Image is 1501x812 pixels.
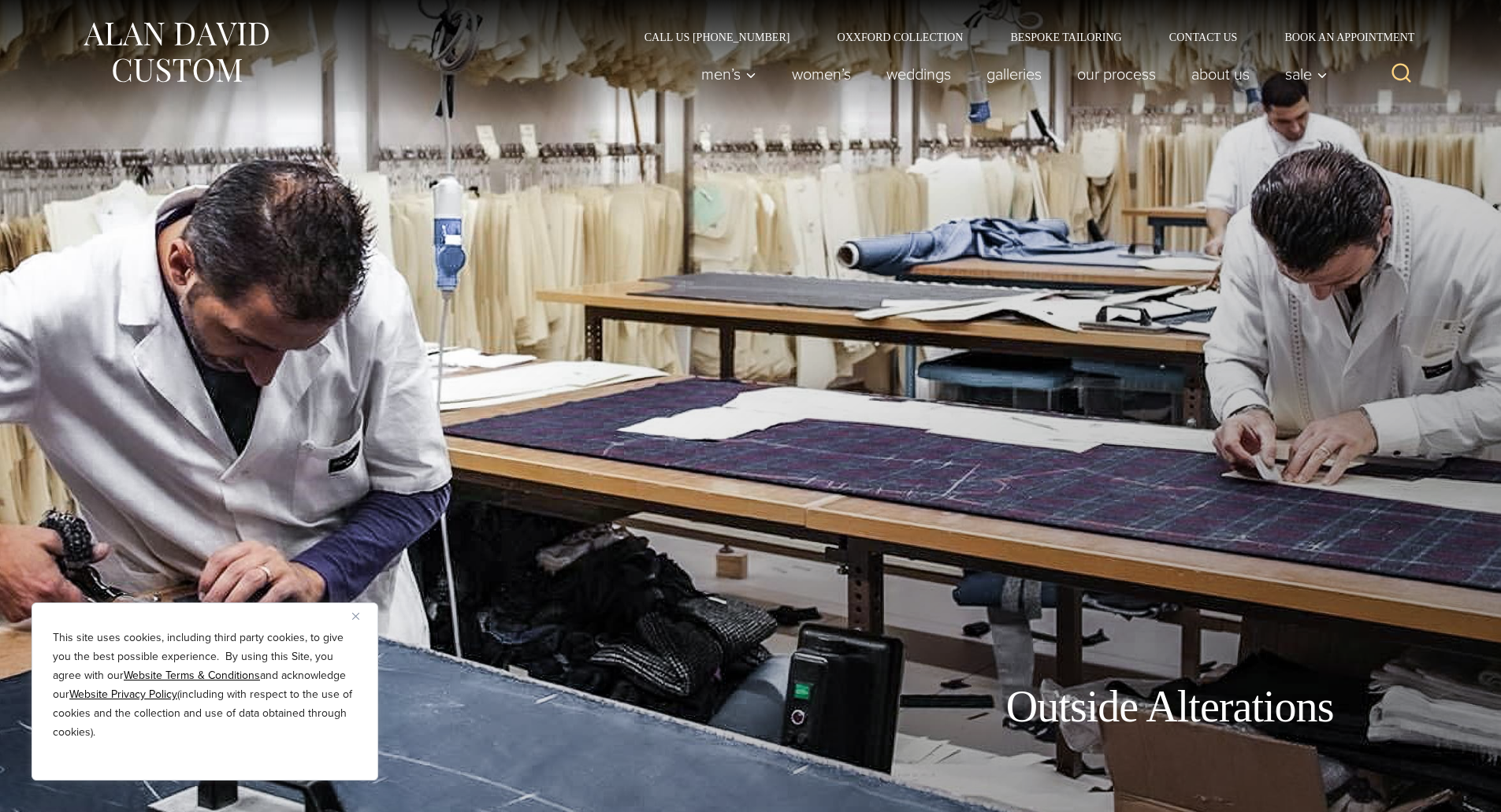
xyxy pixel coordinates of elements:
[352,613,359,620] img: Close
[1285,66,1328,82] span: Sale
[621,32,814,43] a: Call Us [PHONE_NUMBER]
[968,58,1059,90] a: Galleries
[774,58,868,90] a: Women’s
[352,606,371,625] button: Close
[1006,680,1334,733] h1: Outside Alterations
[868,58,968,90] a: weddings
[701,66,756,82] span: Men’s
[124,667,260,684] a: Website Terms & Conditions
[81,17,270,87] img: Alan David Custom
[1146,32,1261,43] a: Contact Us
[53,628,357,742] p: This site uses cookies, including third party cookies, to give you the best possible experience. ...
[683,58,1336,90] nav: Primary Navigation
[69,686,177,703] a: Website Privacy Policy
[621,32,1421,43] nav: Secondary Navigation
[813,32,986,43] a: Oxxford Collection
[1383,55,1421,93] button: View Search Form
[1059,58,1173,90] a: Our Process
[1261,32,1420,43] a: Book an Appointment
[986,32,1145,43] a: Bespoke Tailoring
[1173,58,1267,90] a: About Us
